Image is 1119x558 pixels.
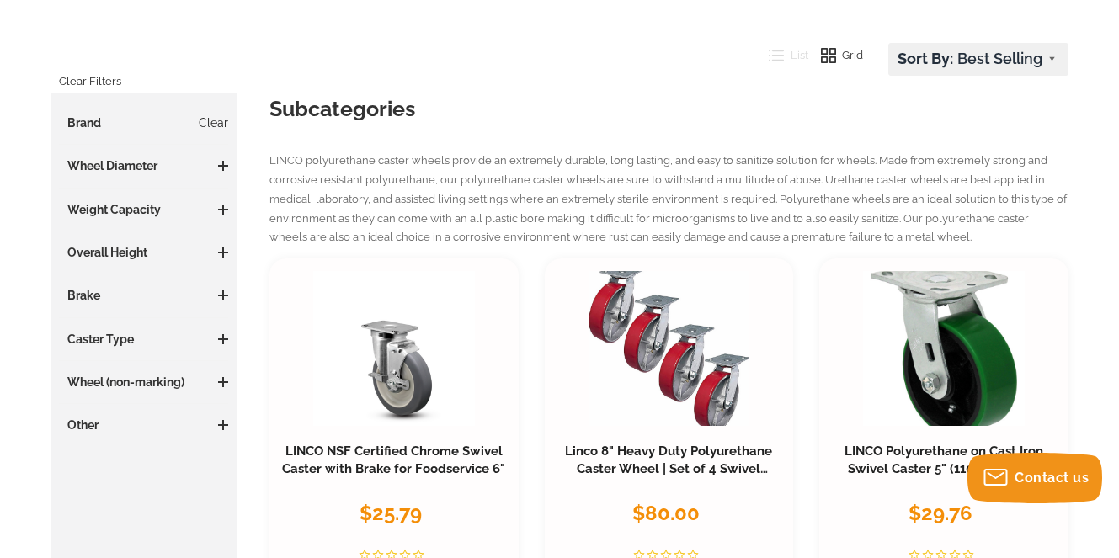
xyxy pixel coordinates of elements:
a: Clear [199,114,228,131]
span: $80.00 [632,501,700,525]
button: Grid [808,43,864,68]
a: LINCO NSF Certified Chrome Swivel Caster with Brake for Foodservice 6" [282,444,505,477]
h3: Subcategories [269,93,1068,124]
h3: Weight Capacity [59,201,228,218]
a: Linco 8" Heavy Duty Polyurethane Caster Wheel | Set of 4 Swivel Casters with Red Poly on Cast Iro... [564,444,773,513]
span: $29.76 [909,501,972,525]
a: LINCO Polyurethane on Cast Iron Swivel Caster 5" (1100 LBS Cap) [845,444,1043,477]
button: List [756,43,808,68]
span: Contact us [1015,470,1089,486]
h3: Other [59,417,228,433]
h3: Overall Height [59,244,228,261]
h3: Wheel Diameter [59,157,228,174]
span: $25.79 [360,501,422,525]
a: Clear Filters [59,68,121,95]
h3: Wheel (non-marking) [59,374,228,391]
p: LINCO polyurethane caster wheels provide an extremely durable, long lasting, and easy to sanitize... [269,151,1068,247]
button: Contact us [967,453,1102,503]
h3: Brand [59,114,228,131]
h3: Brake [59,287,228,304]
h3: Caster Type [59,331,228,348]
